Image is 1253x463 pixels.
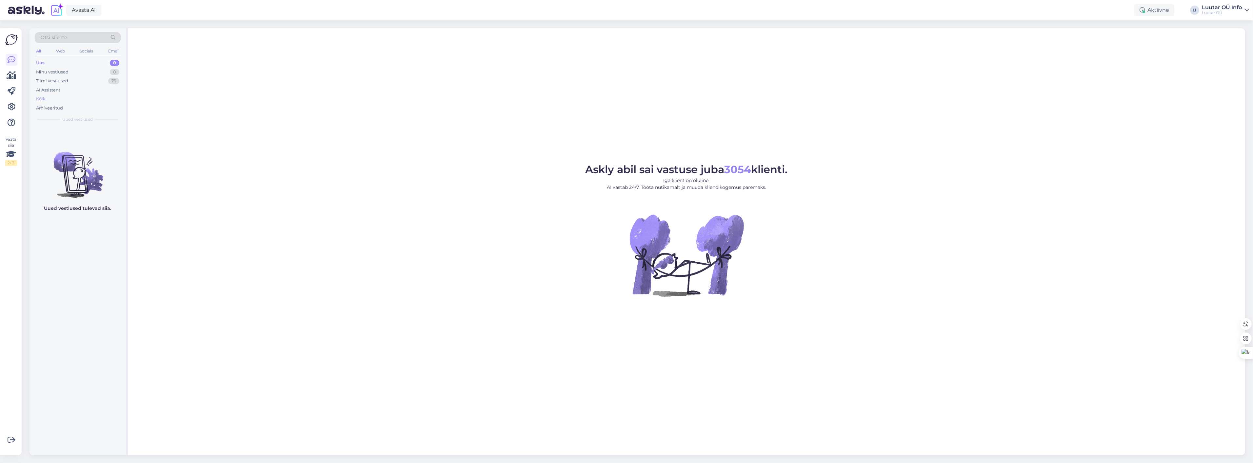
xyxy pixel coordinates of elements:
[35,47,42,55] div: All
[44,205,111,212] p: Uued vestlused tulevad siia.
[1202,5,1249,15] a: Luutar OÜ InfoLuutar OÜ
[1190,6,1199,15] div: LI
[725,163,751,176] b: 3054
[36,87,60,93] div: AI Assistent
[36,96,46,102] div: Kõik
[1202,10,1242,15] div: Luutar OÜ
[108,78,119,84] div: 25
[30,140,126,199] img: No chats
[586,177,788,191] p: Iga klient on oluline. AI vastab 24/7. Tööta nutikamalt ja muuda kliendikogemus paremaks.
[36,105,63,111] div: Arhiveeritud
[110,69,119,75] div: 0
[1134,4,1174,16] div: Aktiivne
[5,136,17,166] div: Vaata siia
[36,69,69,75] div: Minu vestlused
[36,60,45,66] div: Uus
[66,5,101,16] a: Avasta AI
[36,78,68,84] div: Tiimi vestlused
[50,3,64,17] img: explore-ai
[55,47,66,55] div: Web
[78,47,94,55] div: Socials
[1202,5,1242,10] div: Luutar OÜ Info
[41,34,67,41] span: Otsi kliente
[627,196,746,314] img: No Chat active
[110,60,119,66] div: 0
[63,116,93,122] span: Uued vestlused
[586,163,788,176] span: Askly abil sai vastuse juba klienti.
[107,47,121,55] div: Email
[5,33,18,46] img: Askly Logo
[5,160,17,166] div: 2 / 3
